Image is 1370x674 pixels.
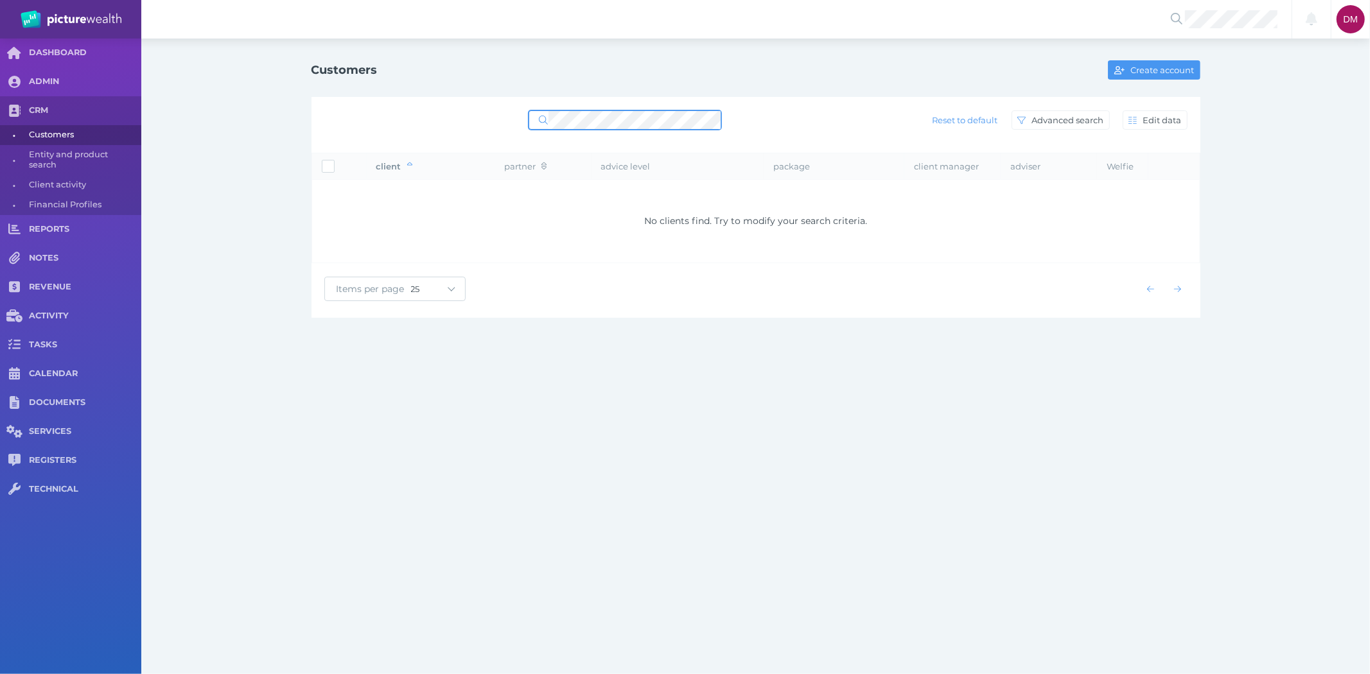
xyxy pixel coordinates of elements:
[926,115,1003,125] span: Reset to default
[29,125,137,145] span: Customers
[592,153,764,180] th: advice level
[29,340,141,350] span: TASKS
[1128,65,1200,75] span: Create account
[1168,279,1188,298] button: Show next page
[29,397,141,408] span: DOCUMENTS
[1344,14,1358,24] span: DM
[926,110,1003,130] button: Reset to default
[29,311,141,322] span: ACTIVITY
[1012,110,1110,130] button: Advanced search
[21,10,121,28] img: PW
[29,224,141,235] span: REPORTS
[1108,60,1200,80] button: Create account
[1001,153,1097,180] th: adviser
[29,48,141,58] span: DASHBOARD
[29,195,137,215] span: Financial Profiles
[29,145,137,175] span: Entity and product search
[1141,279,1161,298] button: Show previous page
[29,455,141,466] span: REGISTERS
[29,76,141,87] span: ADMIN
[1123,110,1188,130] button: Edit data
[29,426,141,437] span: SERVICES
[29,175,137,195] span: Client activity
[29,484,141,495] span: TECHNICAL
[29,368,141,379] span: CALENDAR
[764,153,904,180] th: package
[312,63,378,77] h1: Customers
[376,161,412,171] span: client
[1337,5,1365,33] div: Dee Molloy
[29,253,141,264] span: NOTES
[325,283,411,295] span: Items per page
[29,105,141,116] span: CRM
[904,153,1001,180] th: client manager
[1029,115,1109,125] span: Advanced search
[1097,153,1148,180] th: Welfie
[1140,115,1187,125] span: Edit data
[505,161,547,171] span: partner
[29,282,141,293] span: REVENUE
[644,215,867,227] span: No clients find. Try to modify your search criteria.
